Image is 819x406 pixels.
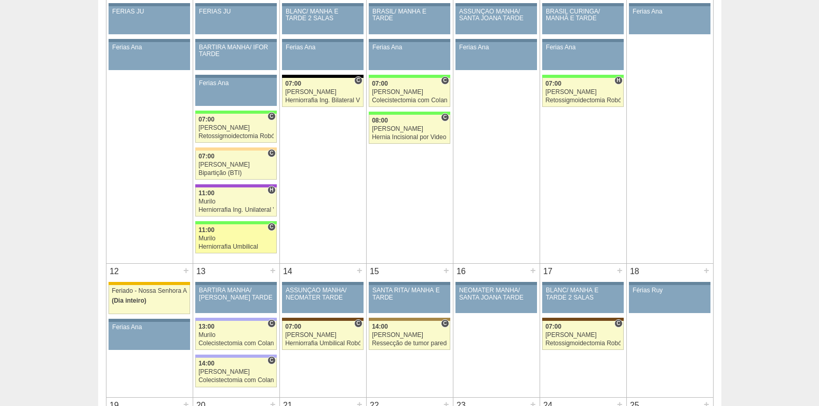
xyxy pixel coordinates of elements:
div: Ferias Ana [112,324,186,331]
a: H 11:00 Murilo Herniorrafia Ing. Unilateral VL [195,187,276,216]
a: C 13:00 Murilo Colecistectomia com Colangiografia VL [195,321,276,350]
span: Consultório [267,319,275,328]
div: BLANC/ MANHÃ E TARDE 2 SALAS [286,8,360,22]
span: 07:00 [545,323,561,330]
div: 18 [627,264,643,279]
div: Key: Aviso [629,282,710,285]
div: [PERSON_NAME] [545,89,621,96]
span: 11:00 [198,190,214,197]
div: Bipartição (BTI) [198,170,274,177]
div: Retossigmoidectomia Robótica [545,340,621,347]
div: [PERSON_NAME] [285,332,360,339]
div: Key: IFOR [195,184,276,187]
div: Key: Brasil [369,75,450,78]
div: + [529,264,538,277]
span: Consultório [267,223,275,231]
div: Ferias Ana [372,44,447,51]
div: Key: Aviso [455,39,536,42]
div: 17 [540,264,556,279]
div: Key: Aviso [369,282,450,285]
a: Ferias Ana [282,42,363,70]
a: NEOMATER MANHÃ/ SANTA JOANA TARDE [455,285,536,313]
span: Consultório [441,319,449,328]
div: BARTIRA MANHÃ/ [PERSON_NAME] TARDE [199,287,273,301]
div: NEOMATER MANHÃ/ SANTA JOANA TARDE [459,287,533,301]
a: C 08:00 [PERSON_NAME] Hernia Incisional por Video [369,115,450,144]
div: Key: Aviso [542,282,623,285]
div: 15 [367,264,383,279]
div: Murilo [198,235,274,242]
a: Ferias Ana [109,322,190,350]
a: Férias Ruy [629,285,710,313]
span: 11:00 [198,226,214,234]
div: [PERSON_NAME] [372,332,447,339]
div: [PERSON_NAME] [372,89,447,96]
span: Consultório [354,76,362,85]
div: + [442,264,451,277]
span: Consultório [614,319,622,328]
a: Ferias Ana [629,6,710,34]
a: BRASIL/ MANHÃ E TARDE [369,6,450,34]
a: SANTA RITA/ MANHÃ E TARDE [369,285,450,313]
div: BRASIL/ MANHÃ E TARDE [372,8,447,22]
a: C 14:00 [PERSON_NAME] Colecistectomia com Colangiografia VL [195,358,276,387]
div: Herniorrafia Ing. Unilateral VL [198,207,274,213]
a: BRASIL CURINGA/ MANHÃ E TARDE [542,6,623,34]
div: Ferias Ana [112,44,186,51]
div: ASSUNÇÃO MANHÃ/ NEOMATER TARDE [286,287,360,301]
div: Key: Bartira [195,147,276,151]
div: Ferias Ana [546,44,620,51]
div: Key: Christóvão da Gama [195,355,276,358]
a: FERIAS JU [195,6,276,34]
div: Key: Aviso [282,282,363,285]
span: Hospital [614,76,622,85]
div: 14 [280,264,296,279]
div: + [182,264,191,277]
div: Férias Ruy [633,287,707,294]
div: + [355,264,364,277]
div: Colecistectomia com Colangiografia VL [198,340,274,347]
a: Ferias Ana [195,78,276,106]
div: Key: Aviso [109,3,190,6]
div: Colecistectomia com Colangiografia VL [198,377,274,384]
span: 07:00 [198,153,214,160]
div: FERIAS JU [112,8,186,15]
div: Ferias Ana [633,8,707,15]
a: BLANC/ MANHÃ E TARDE 2 SALAS [282,6,363,34]
div: ASSUNÇÃO MANHÃ/ SANTA JOANA TARDE [459,8,533,22]
div: Key: Aviso [369,39,450,42]
a: H 07:00 [PERSON_NAME] Retossigmoidectomia Robótica [542,78,623,107]
a: Ferias Ana [369,42,450,70]
div: [PERSON_NAME] [372,126,447,132]
a: C 14:00 [PERSON_NAME] Ressecção de tumor parede abdominal pélvica [369,321,450,350]
span: 07:00 [545,80,561,87]
div: Key: Aviso [369,3,450,6]
div: Murilo [198,332,274,339]
div: Key: Aviso [195,39,276,42]
span: 14:00 [198,360,214,367]
div: Key: Aviso [282,3,363,6]
a: BLANC/ MANHÃ E TARDE 2 SALAS [542,285,623,313]
div: 13 [193,264,209,279]
a: BARTIRA MANHÃ/ IFOR TARDE [195,42,276,70]
div: [PERSON_NAME] [545,332,621,339]
div: Key: Aviso [542,39,623,42]
div: Ferias Ana [199,80,273,87]
a: Feriado - Nossa Senhora Aparecida (Dia inteiro) [109,285,190,314]
div: Key: Aviso [109,319,190,322]
div: BRASIL CURINGA/ MANHÃ E TARDE [546,8,620,22]
div: BARTIRA MANHÃ/ IFOR TARDE [199,44,273,58]
a: C 07:00 [PERSON_NAME] Retossigmoidectomia Robótica [195,114,276,143]
div: Herniorrafia Umbilical Robótica [285,340,360,347]
div: Feriado - Nossa Senhora Aparecida [112,288,187,294]
div: Key: Aviso [195,75,276,78]
div: Herniorrafia Ing. Bilateral VL [285,97,360,104]
span: 08:00 [372,117,388,124]
span: Consultório [441,76,449,85]
div: Key: Blanc [282,75,363,78]
div: Retossigmoidectomia Robótica [198,133,274,140]
a: C 07:00 [PERSON_NAME] Retossigmoidectomia Robótica [542,321,623,350]
div: FERIAS JU [199,8,273,15]
div: Key: Aviso [542,3,623,6]
div: Key: Santa Joana [282,318,363,321]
